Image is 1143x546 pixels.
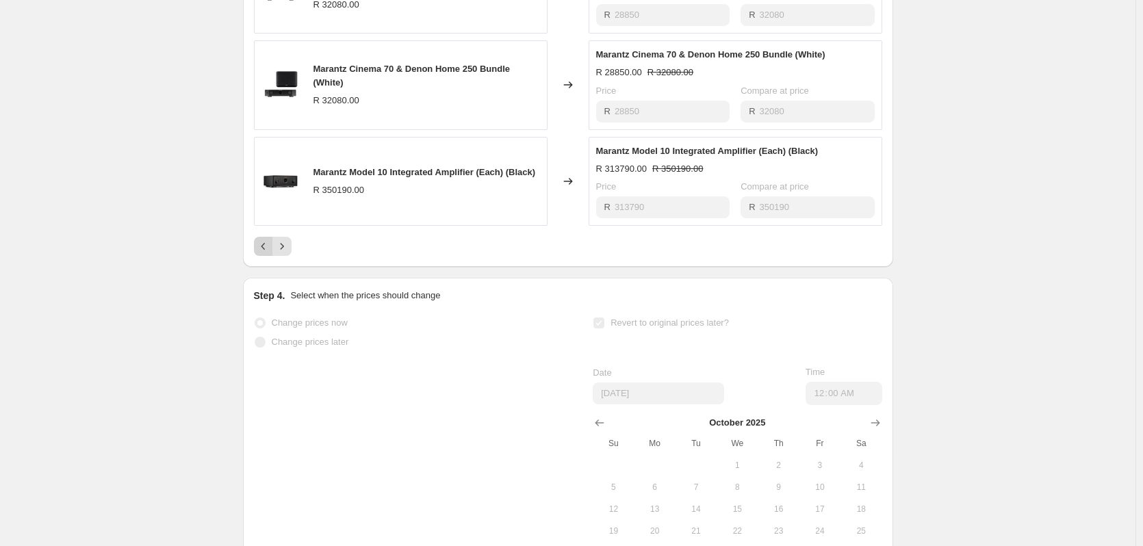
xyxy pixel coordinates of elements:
[652,162,703,176] strike: R 350190.00
[763,504,793,515] span: 16
[722,460,752,471] span: 1
[590,413,609,432] button: Show previous month, September 2025
[640,504,670,515] span: 13
[805,482,835,493] span: 10
[634,498,676,520] button: Monday October 13 2025
[604,202,611,212] span: R
[634,520,676,542] button: Monday October 20 2025
[272,337,349,347] span: Change prices later
[722,525,752,536] span: 22
[840,454,882,476] button: Saturday October 4 2025
[840,498,882,520] button: Saturday October 18 2025
[598,525,628,536] span: 19
[717,432,758,454] th: Wednesday
[593,498,634,520] button: Sunday October 12 2025
[596,86,617,96] span: Price
[741,86,809,96] span: Compare at price
[604,10,611,20] span: R
[806,382,882,405] input: 12:00
[254,237,273,256] button: Previous
[593,476,634,498] button: Sunday October 5 2025
[634,432,676,454] th: Monday
[763,460,793,471] span: 2
[717,454,758,476] button: Wednesday October 1 2025
[758,520,799,542] button: Thursday October 23 2025
[840,520,882,542] button: Saturday October 25 2025
[596,66,642,79] div: R 28850.00
[763,525,793,536] span: 23
[681,504,711,515] span: 14
[681,438,711,449] span: Tu
[749,106,755,116] span: R
[640,482,670,493] span: 6
[676,520,717,542] button: Tuesday October 21 2025
[313,64,511,88] span: Marantz Cinema 70 & Denon Home 250 Bundle (White)
[846,438,876,449] span: Sa
[593,367,611,378] span: Date
[866,413,885,432] button: Show next month, November 2025
[647,66,693,79] strike: R 32080.00
[846,525,876,536] span: 25
[313,167,536,177] span: Marantz Model 10 Integrated Amplifier (Each) (Black)
[763,482,793,493] span: 9
[593,432,634,454] th: Sunday
[763,438,793,449] span: Th
[722,504,752,515] span: 15
[805,504,835,515] span: 17
[640,525,670,536] span: 20
[799,476,840,498] button: Friday October 10 2025
[805,525,835,536] span: 24
[806,367,825,377] span: Time
[722,438,752,449] span: We
[799,498,840,520] button: Friday October 17 2025
[634,476,676,498] button: Monday October 6 2025
[261,161,303,202] img: 2_4a851feb-b5d0-470c-8369-6e66b18dab0b_80x.png
[596,162,647,176] div: R 313790.00
[840,432,882,454] th: Saturday
[313,94,359,107] div: R 32080.00
[799,432,840,454] th: Friday
[749,10,755,20] span: R
[840,476,882,498] button: Saturday October 11 2025
[596,49,825,60] span: Marantz Cinema 70 & Denon Home 250 Bundle (White)
[604,106,611,116] span: R
[758,476,799,498] button: Thursday October 9 2025
[272,237,292,256] button: Next
[681,525,711,536] span: 21
[717,476,758,498] button: Wednesday October 8 2025
[254,237,292,256] nav: Pagination
[313,183,364,197] div: R 350190.00
[846,504,876,515] span: 18
[598,482,628,493] span: 5
[805,460,835,471] span: 3
[717,498,758,520] button: Wednesday October 15 2025
[261,64,303,105] img: ProductSize-Shani_13_80x.png
[676,476,717,498] button: Tuesday October 7 2025
[598,504,628,515] span: 12
[758,498,799,520] button: Thursday October 16 2025
[596,146,819,156] span: Marantz Model 10 Integrated Amplifier (Each) (Black)
[611,317,729,328] span: Revert to original prices later?
[749,202,755,212] span: R
[799,454,840,476] button: Friday October 3 2025
[598,438,628,449] span: Su
[717,520,758,542] button: Wednesday October 22 2025
[758,432,799,454] th: Thursday
[596,181,617,192] span: Price
[758,454,799,476] button: Thursday October 2 2025
[593,520,634,542] button: Sunday October 19 2025
[805,438,835,449] span: Fr
[676,432,717,454] th: Tuesday
[741,181,809,192] span: Compare at price
[593,382,724,404] input: 9/11/2025
[254,289,285,302] h2: Step 4.
[272,317,348,328] span: Change prices now
[846,460,876,471] span: 4
[640,438,670,449] span: Mo
[681,482,711,493] span: 7
[676,498,717,520] button: Tuesday October 14 2025
[722,482,752,493] span: 8
[290,289,440,302] p: Select when the prices should change
[799,520,840,542] button: Friday October 24 2025
[846,482,876,493] span: 11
